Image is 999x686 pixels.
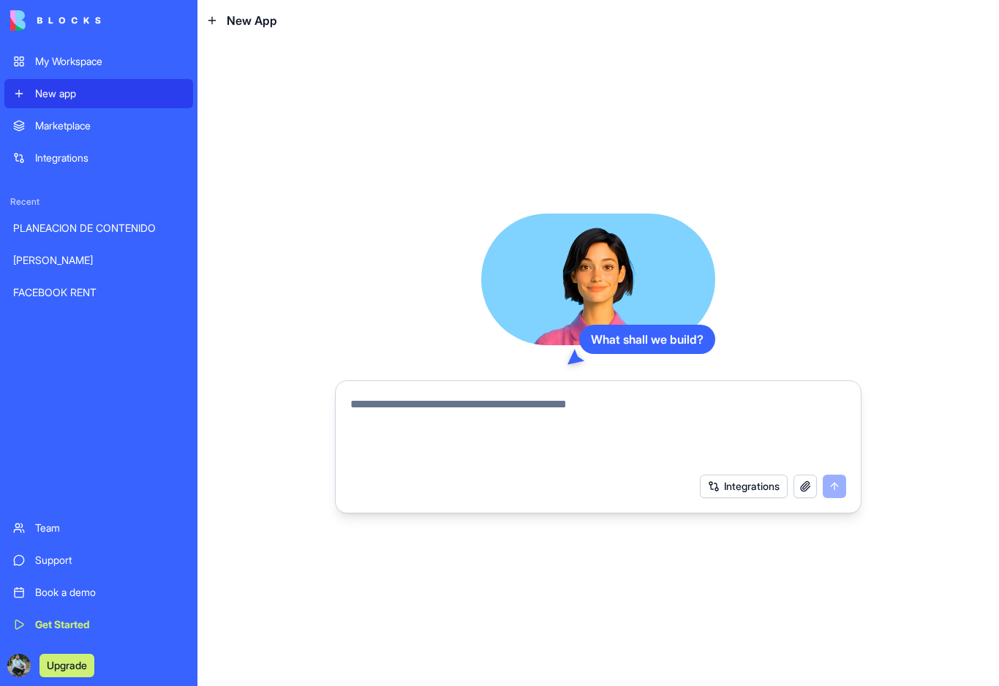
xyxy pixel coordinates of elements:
button: Upgrade [39,654,94,677]
div: PLANEACION DE CONTENIDO [13,221,184,235]
a: Team [4,513,193,543]
div: [PERSON_NAME] [13,253,184,268]
a: PLANEACION DE CONTENIDO [4,214,193,243]
div: My Workspace [35,54,184,69]
a: My Workspace [4,47,193,76]
a: [PERSON_NAME] [4,246,193,275]
a: Book a demo [4,578,193,607]
img: ACg8ocJNHXTW_YLYpUavmfs3syqsdHTtPnhfTho5TN6JEWypo_6Vv8rXJA=s96-c [7,654,31,677]
a: Marketplace [4,111,193,140]
div: Team [35,521,184,535]
div: Integrations [35,151,184,165]
img: logo [10,10,101,31]
span: New App [227,12,277,29]
a: New app [4,79,193,108]
div: Support [35,553,184,568]
span: Recent [4,196,193,208]
div: Book a demo [35,585,184,600]
a: Upgrade [39,657,94,672]
div: FACEBOOK RENT [13,285,184,300]
div: Get Started [35,617,184,632]
a: Support [4,546,193,575]
a: Get Started [4,610,193,639]
div: Marketplace [35,118,184,133]
a: FACEBOOK RENT [4,278,193,307]
div: New app [35,86,184,101]
a: Integrations [4,143,193,173]
button: Integrations [700,475,788,498]
div: What shall we build? [579,325,715,354]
